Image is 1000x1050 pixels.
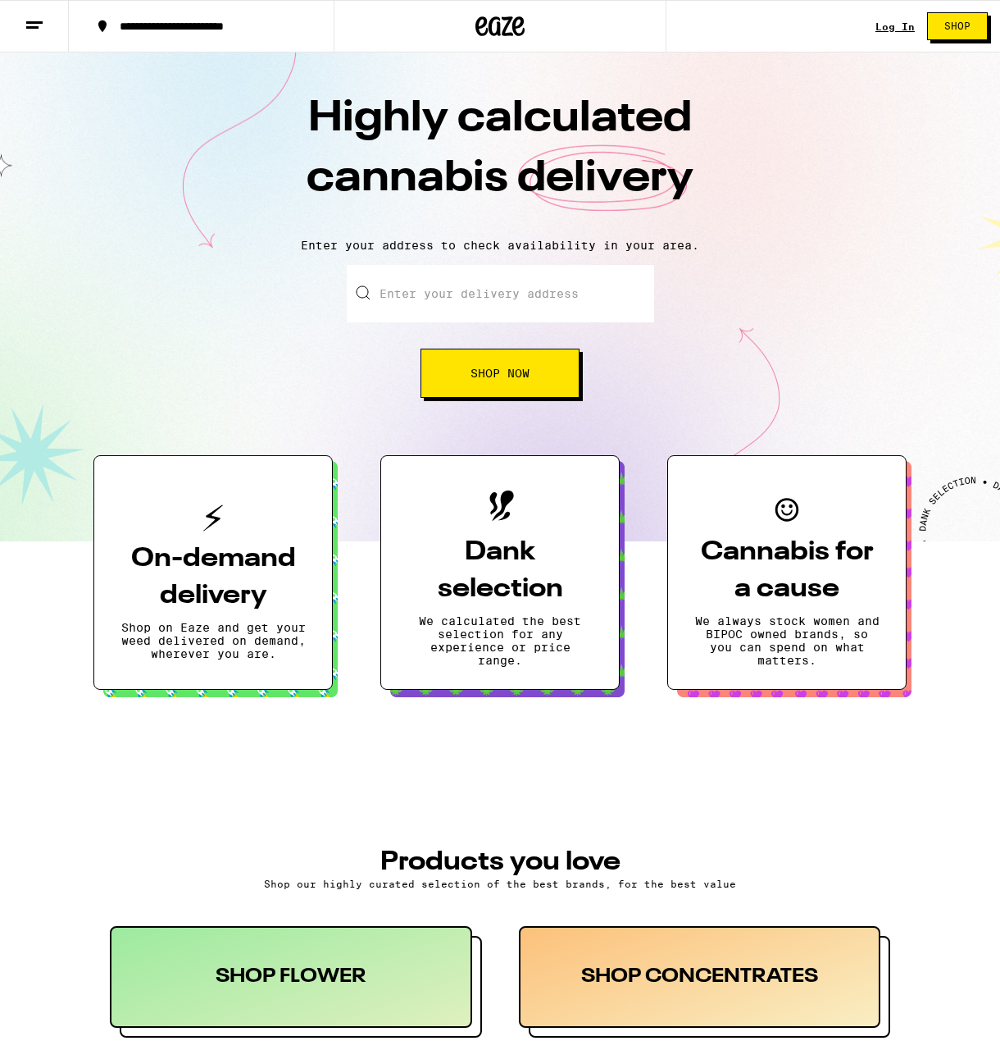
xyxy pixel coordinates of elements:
[110,926,482,1038] button: SHOP FLOWER
[944,21,970,31] span: Shop
[380,455,620,690] button: Dank selectionWe calculated the best selection for any experience or price range.
[16,239,984,252] p: Enter your address to check availability in your area.
[927,12,988,40] button: Shop
[213,89,787,226] h1: Highly calculated cannabis delivery
[667,455,907,690] button: Cannabis for a causeWe always stock women and BIPOC owned brands, so you can spend on what matters.
[519,926,881,1028] div: SHOP CONCENTRATES
[347,265,654,322] input: Enter your delivery address
[915,12,1000,40] a: Shop
[120,541,306,614] h3: On-demand delivery
[110,849,890,875] h3: PRODUCTS YOU LOVE
[470,367,530,379] span: Shop Now
[694,534,880,608] h3: Cannabis for a cause
[120,621,306,660] p: Shop on Eaze and get your weed delivered on demand, wherever you are.
[875,21,915,32] a: Log In
[420,349,580,398] button: Shop Now
[407,614,593,667] p: We calculated the best selection for any experience or price range.
[519,926,891,1038] button: SHOP CONCENTRATES
[110,879,890,889] p: Shop our highly curated selection of the best brands, for the best value
[93,455,333,690] button: On-demand deliveryShop on Eaze and get your weed delivered on demand, wherever you are.
[407,534,593,608] h3: Dank selection
[110,926,472,1028] div: SHOP FLOWER
[694,614,880,667] p: We always stock women and BIPOC owned brands, so you can spend on what matters.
